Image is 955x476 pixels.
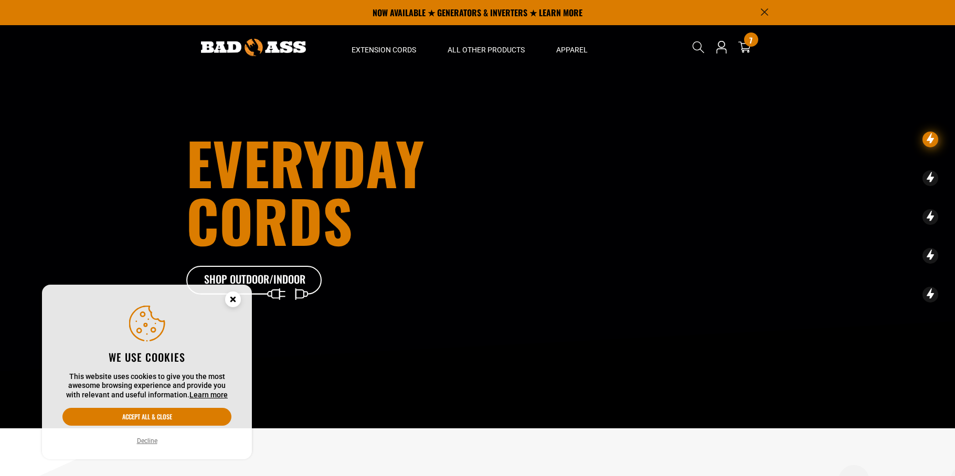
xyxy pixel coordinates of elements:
[62,408,231,426] button: Accept all & close
[336,25,432,69] summary: Extension Cords
[189,391,228,399] a: Learn more
[134,436,161,446] button: Decline
[540,25,603,69] summary: Apparel
[42,285,252,460] aside: Cookie Consent
[749,36,752,44] span: 7
[186,134,536,249] h1: Everyday cords
[432,25,540,69] summary: All Other Products
[352,45,416,55] span: Extension Cords
[62,372,231,400] p: This website uses cookies to give you the most awesome browsing experience and provide you with r...
[186,266,323,295] a: Shop Outdoor/Indoor
[556,45,588,55] span: Apparel
[448,45,525,55] span: All Other Products
[62,350,231,364] h2: We use cookies
[690,39,707,56] summary: Search
[201,39,306,56] img: Bad Ass Extension Cords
